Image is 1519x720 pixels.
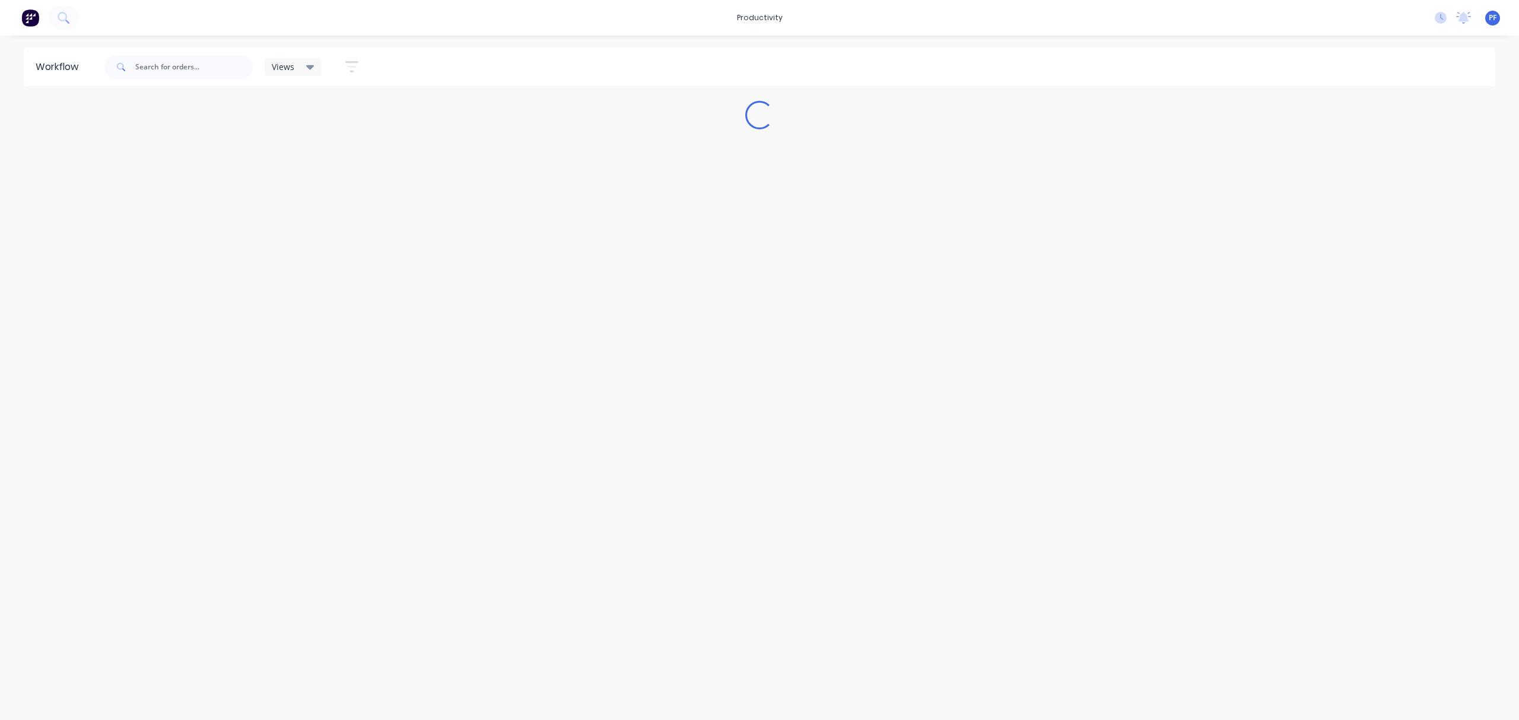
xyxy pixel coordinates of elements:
[272,60,294,73] span: Views
[135,55,253,79] input: Search for orders...
[1489,12,1496,23] span: PF
[21,9,39,27] img: Factory
[36,60,84,74] div: Workflow
[731,9,789,27] div: productivity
